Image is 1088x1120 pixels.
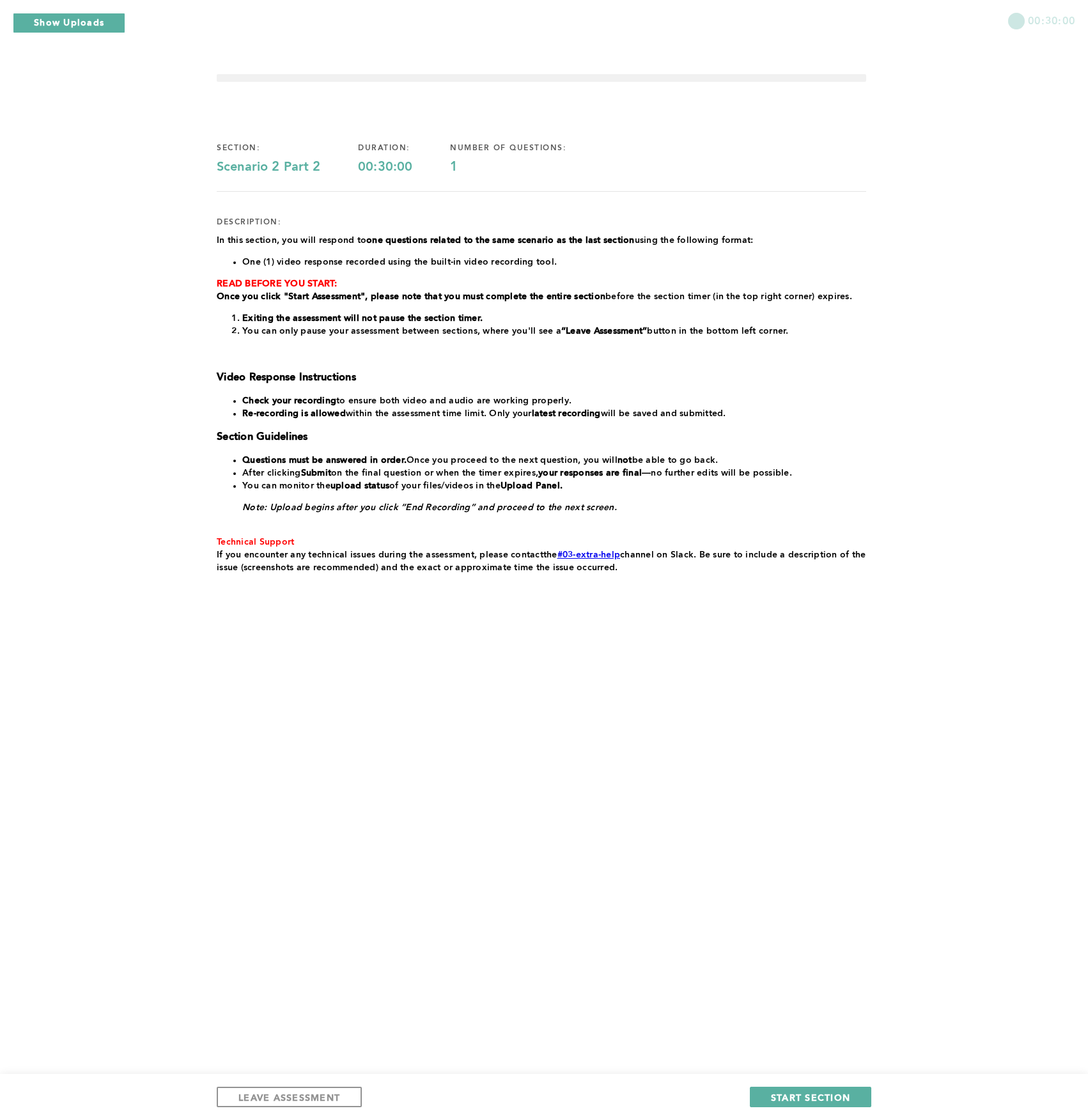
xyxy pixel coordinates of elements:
strong: Submit [301,469,332,478]
strong: latest recording [532,409,601,418]
strong: “Leave Assessment” [561,327,648,336]
strong: Exiting the assessment will not pause the section timer. [242,314,483,323]
h3: Section Guidelines [217,431,866,444]
span: . Be sure to include a description of the issue (screenshots are recommended) and the exact or ap... [217,550,869,572]
span: If you encounter any technical issues during the assessment, please contact [217,550,543,559]
div: 00:30:00 [358,160,450,175]
span: using the following format: [635,236,754,245]
span: One (1) video response recorded using the built-in video recording tool. [242,258,557,267]
strong: Questions must be answered in order. [242,456,407,465]
strong: Once you click "Start Assessment", please note that you must complete the entire section [217,292,605,301]
span: 00:30:00 [1028,13,1075,27]
li: After clicking on the final question or when the timer expires, —no further edits will be possible. [242,467,866,479]
strong: Upload Panel. [501,481,563,490]
strong: Check your recording [242,396,336,405]
a: #03-extra-help [557,550,621,559]
span: START SECTION [771,1091,850,1103]
div: number of questions: [450,143,604,153]
button: START SECTION [750,1087,871,1107]
li: within the assessment time limit. Only your will be saved and submitted. [242,407,866,420]
p: before the section timer (in the top right corner) expires. [217,290,866,303]
strong: your responses are final [538,469,642,478]
li: You can monitor the of your files/videos in the [242,479,866,492]
strong: Re-recording is allowed [242,409,346,418]
li: You can only pause your assessment between sections, where you'll see a button in the bottom left... [242,325,866,338]
button: LEAVE ASSESSMENT [217,1087,362,1107]
span: Technical Support [217,538,294,547]
span: In this section, you will respond to [217,236,366,245]
strong: one questions related to the same scenario as the last section [366,236,635,245]
p: the channel on Slack [217,548,866,574]
strong: upload status [330,481,389,490]
div: section: [217,143,358,153]
strong: READ BEFORE YOU START: [217,279,338,288]
em: Note: Upload begins after you click “End Recording” and proceed to the next screen. [242,503,617,512]
button: Show Uploads [13,13,125,33]
span: LEAVE ASSESSMENT [238,1091,340,1103]
div: duration: [358,143,450,153]
div: 1 [450,160,604,175]
div: description: [217,217,281,228]
div: Scenario 2 Part 2 [217,160,358,175]
h3: Video Response Instructions [217,371,866,384]
strong: not [618,456,632,465]
li: to ensure both video and audio are working properly. [242,394,866,407]
li: Once you proceed to the next question, you will be able to go back. [242,454,866,467]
